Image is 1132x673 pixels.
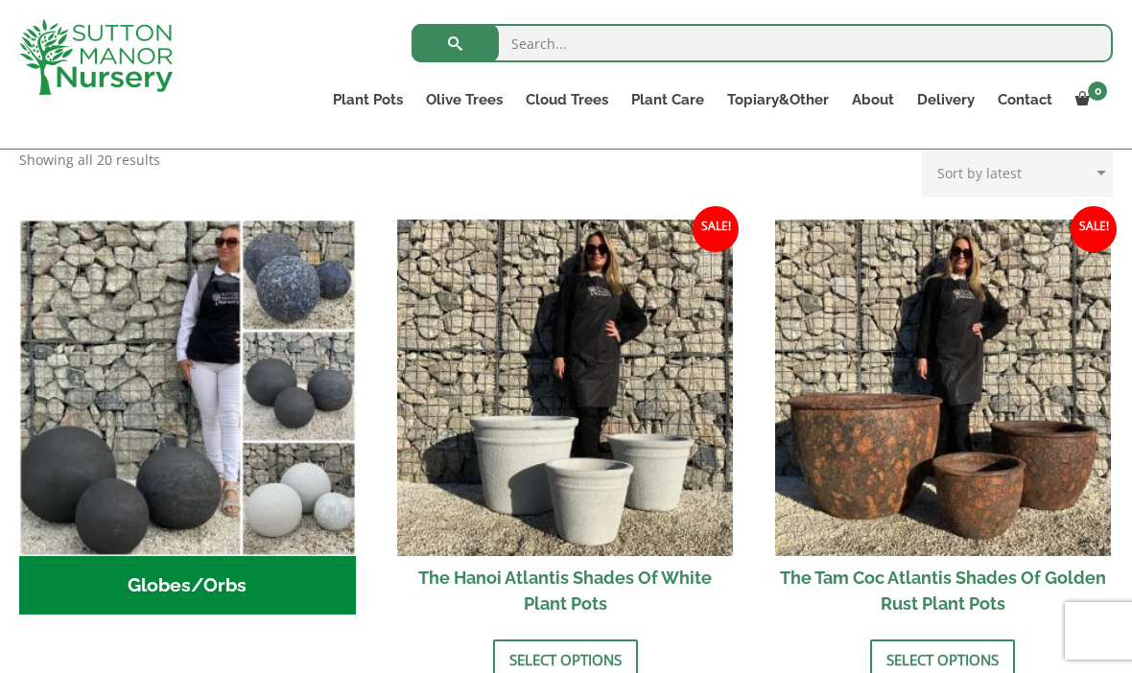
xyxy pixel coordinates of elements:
img: The Tam Coc Atlantis Shades Of Golden Rust Plant Pots [775,220,1112,556]
img: logo [19,19,173,95]
a: Contact [986,86,1064,113]
a: Delivery [906,86,986,113]
span: 0 [1088,81,1107,101]
h2: The Tam Coc Atlantis Shades Of Golden Rust Plant Pots [775,556,1112,625]
a: Olive Trees [414,86,514,113]
p: Showing all 20 results [19,149,160,172]
a: Sale! The Hanoi Atlantis Shades Of White Plant Pots [397,220,734,625]
span: Sale! [1071,206,1117,252]
a: Sale! The Tam Coc Atlantis Shades Of Golden Rust Plant Pots [775,220,1112,625]
input: Search... [412,24,1113,62]
h2: Globes/Orbs [19,556,356,615]
a: 0 [1064,86,1113,113]
a: Topiary&Other [716,86,840,113]
a: Plant Pots [321,86,414,113]
h2: The Hanoi Atlantis Shades Of White Plant Pots [397,556,734,625]
img: Globes/Orbs [19,220,356,556]
span: Sale! [693,206,739,252]
img: The Hanoi Atlantis Shades Of White Plant Pots [397,220,734,556]
select: Shop order [922,149,1113,197]
a: Visit product category Globes/Orbs [19,220,356,615]
a: About [840,86,906,113]
a: Cloud Trees [514,86,620,113]
a: Plant Care [620,86,716,113]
